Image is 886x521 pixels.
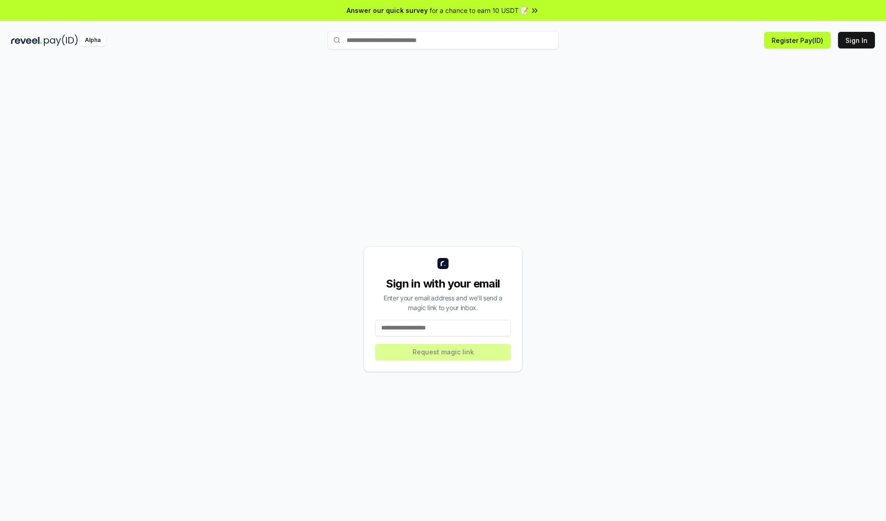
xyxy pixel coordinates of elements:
div: Alpha [80,35,106,46]
span: Answer our quick survey [347,6,428,15]
img: reveel_dark [11,35,42,46]
img: logo_small [437,258,449,269]
span: for a chance to earn 10 USDT 📝 [430,6,528,15]
button: Sign In [838,32,875,48]
button: Register Pay(ID) [764,32,831,48]
img: pay_id [44,35,78,46]
div: Sign in with your email [375,276,511,291]
div: Enter your email address and we’ll send a magic link to your inbox. [375,293,511,312]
